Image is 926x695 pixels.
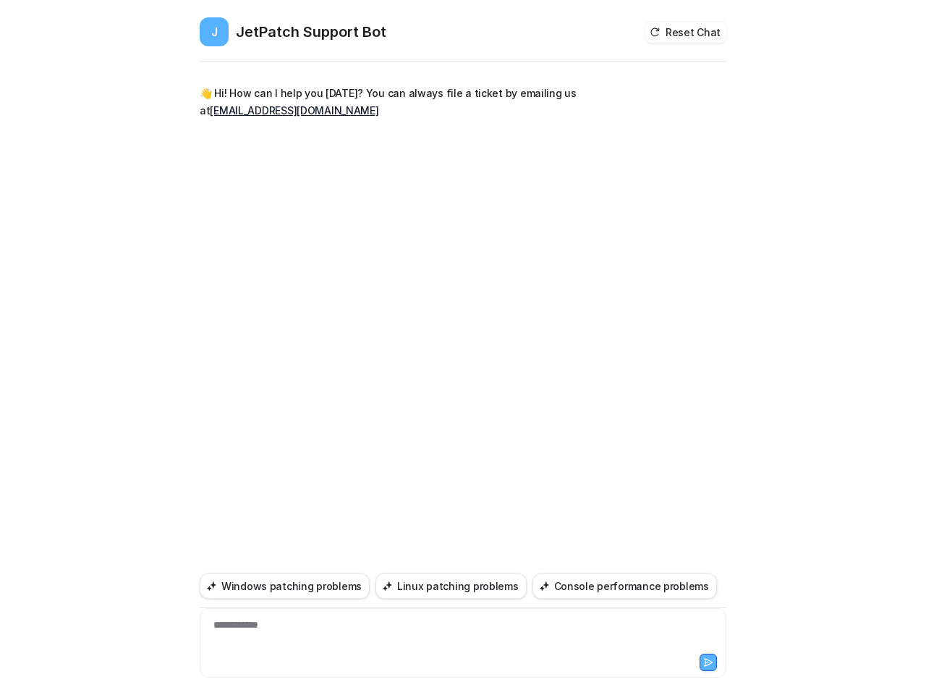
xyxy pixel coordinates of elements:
[210,104,378,117] a: [EMAIL_ADDRESS][DOMAIN_NAME]
[200,17,229,46] span: J
[532,573,717,599] button: Console performance problems
[200,85,623,119] p: 👋 Hi! How can I help you [DATE]? You can always file a ticket by emailing us at
[645,22,726,43] button: Reset Chat
[200,573,370,599] button: Windows patching problems
[236,22,386,42] h2: JetPatch Support Bot
[375,573,527,599] button: Linux patching problems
